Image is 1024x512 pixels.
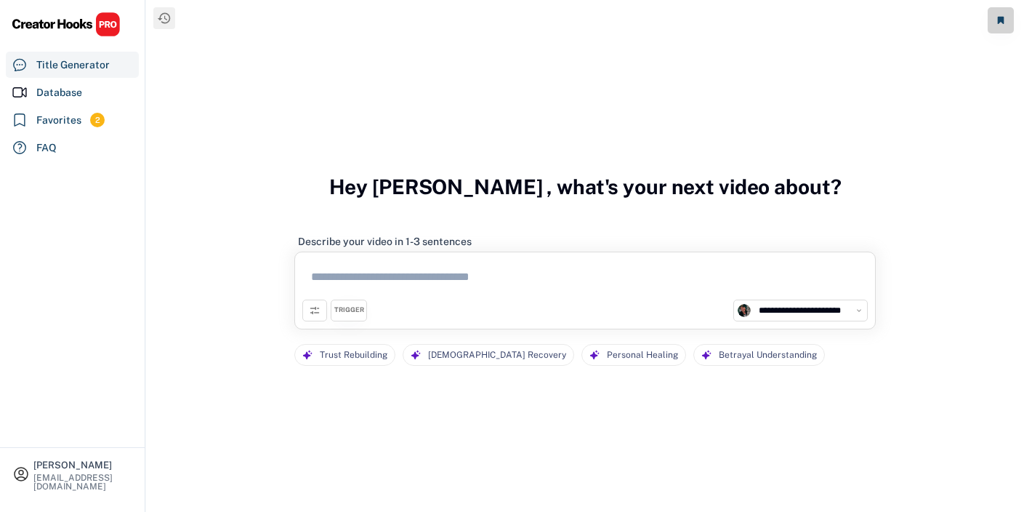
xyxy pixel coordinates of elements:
div: Title Generator [36,57,110,73]
div: Describe your video in 1-3 sentences [298,235,472,248]
div: Betrayal Understanding [719,345,817,366]
div: Favorites [36,113,81,128]
div: [PERSON_NAME] [33,460,132,470]
div: [DEMOGRAPHIC_DATA] Recovery [428,345,566,366]
div: 2 [90,114,105,127]
div: FAQ [36,140,57,156]
div: Database [36,85,82,100]
div: Personal Healing [607,345,678,366]
img: channels4_profile.jpg [738,304,751,317]
div: [EMAIL_ADDRESS][DOMAIN_NAME] [33,473,132,491]
h3: Hey [PERSON_NAME] , what's your next video about? [329,159,842,215]
div: TRIGGER [334,305,364,315]
img: CHPRO%20Logo.svg [12,12,121,37]
div: Trust Rebuilding [320,345,387,366]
